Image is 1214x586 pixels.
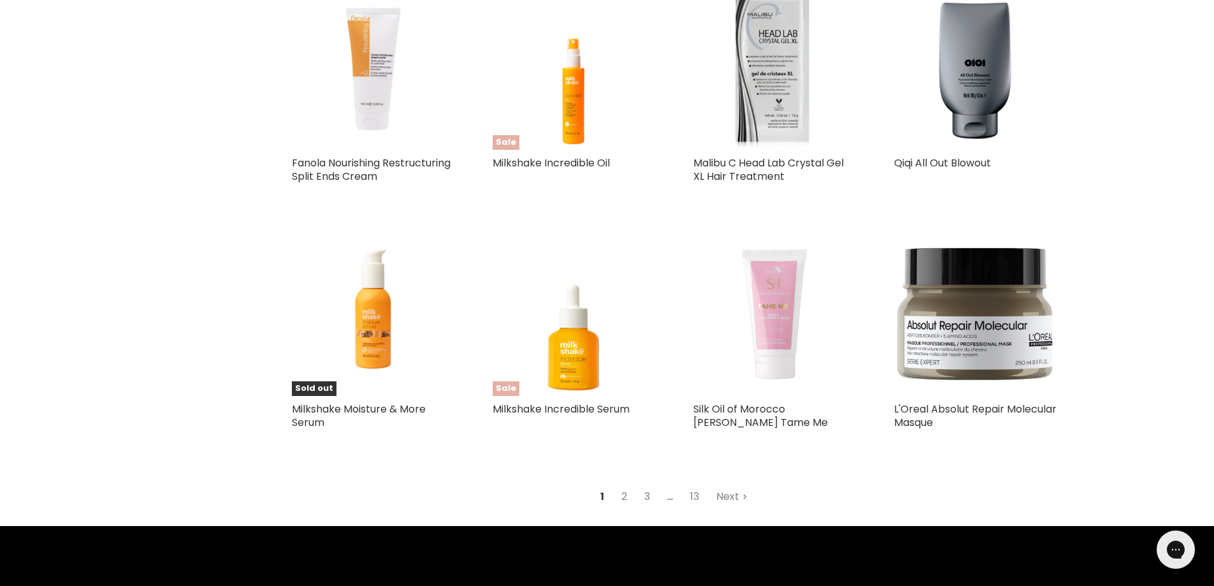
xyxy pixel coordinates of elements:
a: 3 [637,485,657,508]
a: Fanola Nourishing Restructuring Split Ends Cream [292,156,451,184]
a: 13 [683,485,706,508]
span: Sold out [292,381,336,396]
img: L'Oreal Absolut Repair Molecular Masque [894,233,1057,396]
span: Sale [493,381,519,396]
a: Qiqi All Out Blowout [894,156,991,170]
a: Next [709,485,755,508]
a: 2 [614,485,634,508]
img: Milkshake Incredible Serum [496,233,651,396]
a: L'Oreal Absolut Repair Molecular Masque [894,402,1057,430]
iframe: Gorgias live chat messenger [1150,526,1201,573]
span: 1 [593,485,611,508]
img: Silk Oil of Morocco Sarah Harrington Tame Me [693,233,856,396]
a: Milkshake Incredible SerumSale [493,233,655,396]
span: Sale [493,135,519,150]
a: Milkshake Incredible Oil [493,156,610,170]
a: Milkshake Incredible Serum [493,402,630,416]
a: Silk Oil of Morocco [PERSON_NAME] Tame Me [693,402,828,430]
a: Milkshake Moisture & More Serum [292,402,426,430]
span: ... [660,485,680,508]
img: Milkshake Moisture & More Serum [319,233,427,396]
a: Milkshake Moisture & More SerumSold out [292,233,454,396]
a: Malibu C Head Lab Crystal Gel XL Hair Treatment [693,156,844,184]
